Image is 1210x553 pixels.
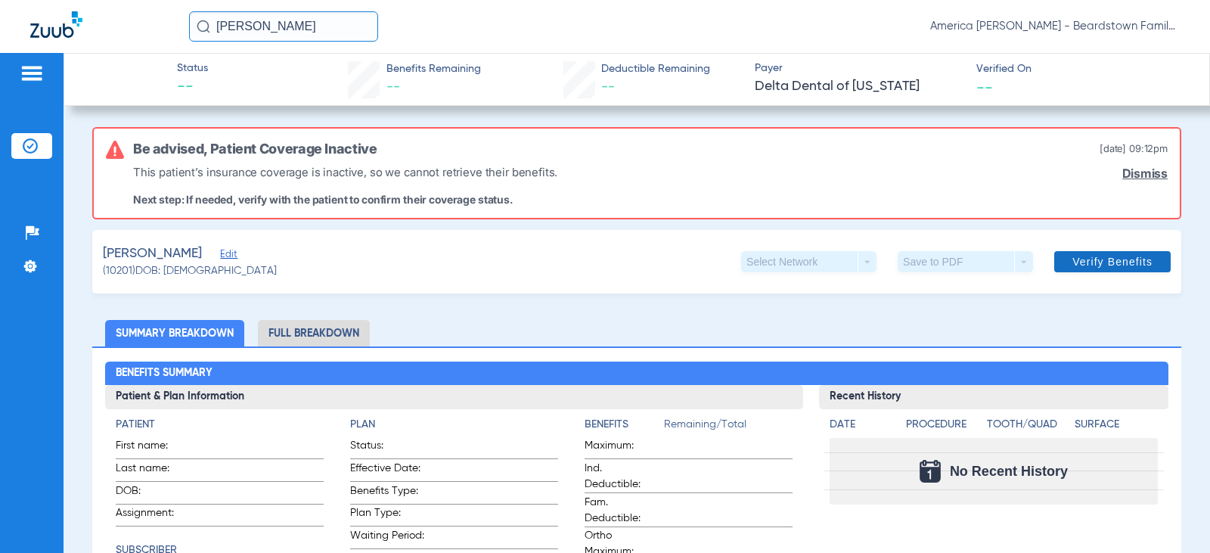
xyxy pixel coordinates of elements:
span: Verified On [976,61,1185,77]
span: Deductible Remaining [601,61,710,77]
span: Benefits Type: [350,483,424,504]
h4: Patient [116,417,324,433]
h3: Patient & Plan Information [105,385,803,409]
span: -- [177,77,208,98]
button: Verify Benefits [1054,251,1171,272]
span: -- [386,80,400,94]
span: Ind. Deductible: [585,461,659,492]
app-breakdown-title: Tooth/Quad [987,417,1069,438]
span: Verify Benefits [1072,256,1153,268]
li: Summary Breakdown [105,320,244,346]
h3: Recent History [819,385,1168,409]
li: Full Breakdown [258,320,370,346]
h4: Date [830,417,893,433]
h6: Be advised, Patient Coverage Inactive [133,141,377,157]
span: [DATE] 09:12PM [1100,141,1168,157]
span: Payer [755,61,963,76]
img: Calendar [920,460,941,483]
span: Benefits Remaining [386,61,481,77]
span: Plan Type: [350,505,424,526]
span: First name: [116,438,190,458]
app-breakdown-title: Benefits [585,417,664,438]
img: hamburger-icon [20,64,44,82]
h4: Surface [1075,417,1157,433]
span: Last name: [116,461,190,481]
span: No Recent History [950,464,1068,479]
span: Fam. Deductible: [585,495,659,527]
span: Edit [220,249,234,263]
h4: Plan [350,417,558,433]
span: Assignment: [116,505,190,526]
span: America [PERSON_NAME] - Beardstown Family Dental [930,19,1180,34]
h4: Tooth/Quad [987,417,1069,433]
p: This patient’s insurance coverage is inactive, so we cannot retrieve their benefits. [133,163,557,181]
span: Effective Date: [350,461,424,481]
h2: Benefits Summary [105,362,1168,386]
p: Next step: If needed, verify with the patient to confirm their coverage status. [133,193,557,206]
app-breakdown-title: Date [830,417,893,438]
span: Status: [350,438,424,458]
span: Remaining/Total [664,417,793,438]
app-breakdown-title: Surface [1075,417,1157,438]
span: DOB: [116,483,190,504]
img: Zuub Logo [30,11,82,38]
span: -- [601,80,615,94]
span: Delta Dental of [US_STATE] [755,77,963,96]
h4: Procedure [906,417,981,433]
a: Dismiss [1122,166,1168,181]
span: Waiting Period: [350,528,424,548]
input: Search for patients [189,11,378,42]
app-breakdown-title: Procedure [906,417,981,438]
span: -- [976,79,993,95]
span: (10201) DOB: [DEMOGRAPHIC_DATA] [103,263,277,279]
img: error-icon [106,141,124,159]
span: Status [177,61,208,76]
h4: Benefits [585,417,664,433]
span: Maximum: [585,438,659,458]
span: [PERSON_NAME] [103,244,202,263]
img: Search Icon [197,20,210,33]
